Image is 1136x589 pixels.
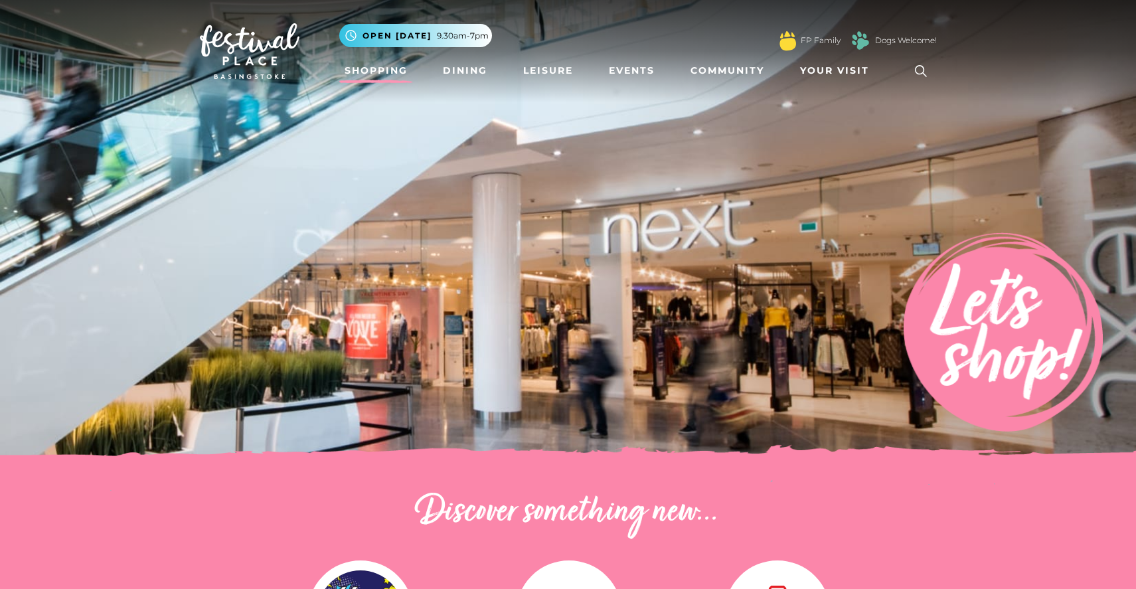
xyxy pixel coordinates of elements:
a: FP Family [801,35,841,46]
a: Dining [438,58,493,83]
a: Shopping [339,58,413,83]
h2: Discover something new... [200,491,937,534]
span: Your Visit [800,64,869,78]
span: 9.30am-7pm [437,30,489,42]
a: Events [604,58,660,83]
span: Open [DATE] [363,30,432,42]
a: Your Visit [795,58,881,83]
button: Open [DATE] 9.30am-7pm [339,24,492,47]
a: Dogs Welcome! [875,35,937,46]
a: Leisure [518,58,578,83]
a: Community [685,58,770,83]
img: Festival Place Logo [200,23,299,79]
